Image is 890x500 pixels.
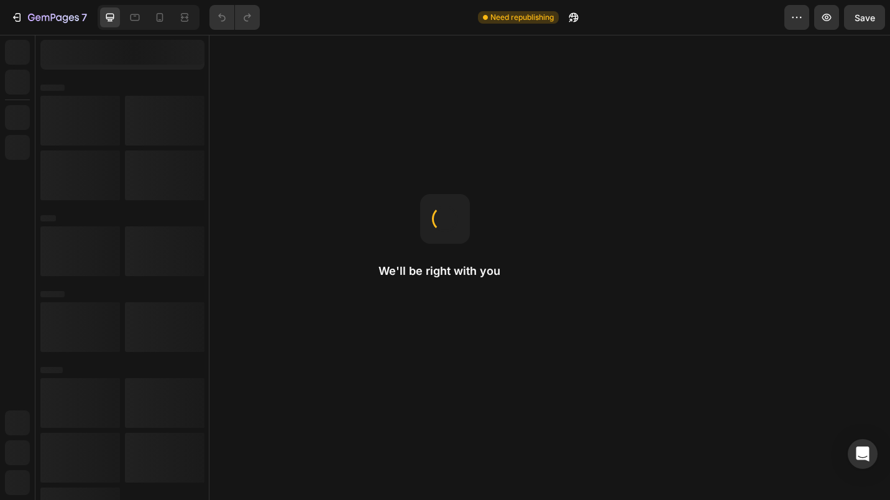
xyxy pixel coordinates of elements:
p: 7 [81,10,87,25]
button: Save [844,5,885,30]
button: 7 [5,5,93,30]
h2: We'll be right with you [378,264,512,279]
div: Open Intercom Messenger [848,439,878,469]
div: Undo/Redo [209,5,260,30]
span: Save [855,12,875,23]
span: Need republishing [490,12,554,23]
